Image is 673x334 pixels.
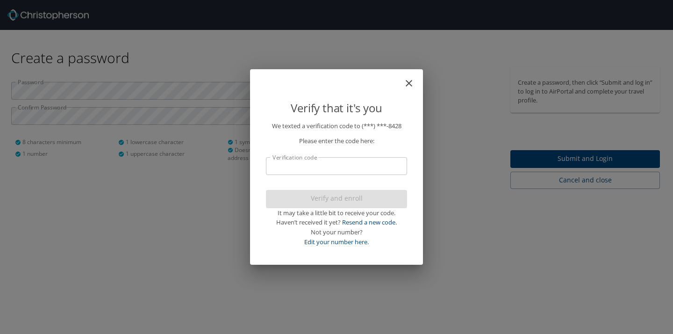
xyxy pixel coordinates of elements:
button: close [408,73,419,84]
a: Resend a new code. [342,218,397,226]
p: Please enter the code here: [266,136,407,146]
p: We texted a verification code to (***) ***- 8428 [266,121,407,131]
a: Edit your number here. [304,238,369,246]
div: Not your number? [266,227,407,237]
p: Verify that it's you [266,99,407,117]
div: Haven’t received it yet? [266,218,407,227]
div: It may take a little bit to receive your code. [266,208,407,218]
